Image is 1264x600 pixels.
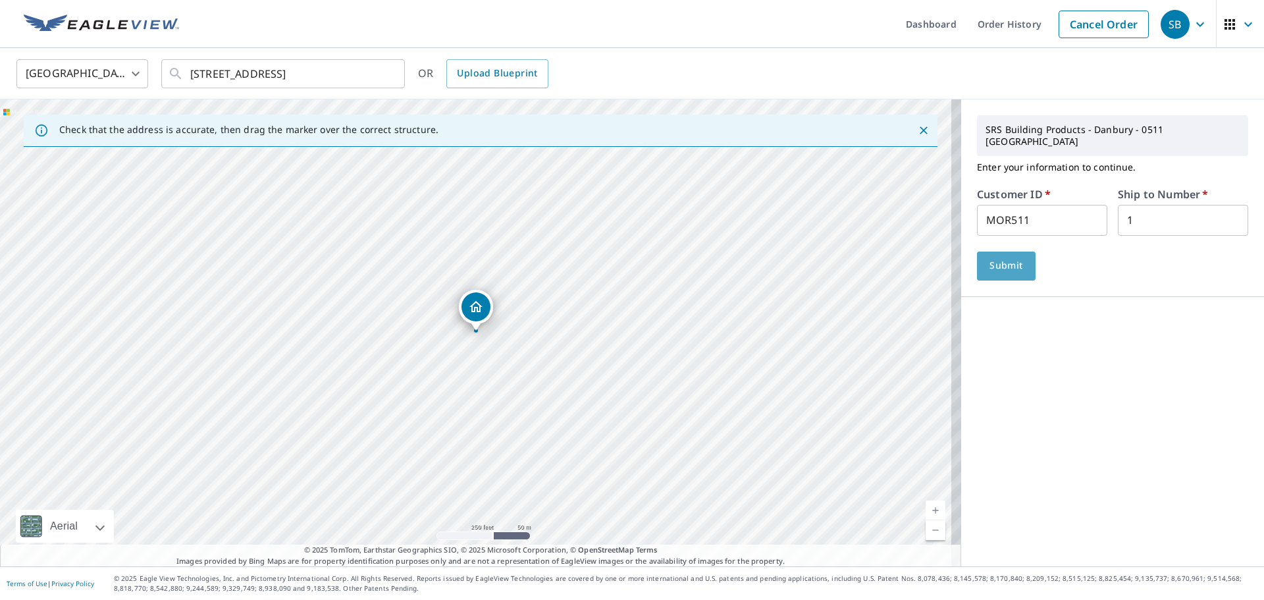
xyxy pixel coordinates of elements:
button: Close [915,122,932,139]
div: Dropped pin, building 1, Residential property, 227 Middle Patent Rd Bedford, NY 10506 [459,290,493,331]
a: Privacy Policy [51,579,94,588]
div: OR [418,59,548,88]
p: Enter your information to continue. [977,156,1248,178]
p: | [7,580,94,587]
input: Search by address or latitude-longitude [190,55,378,92]
span: © 2025 TomTom, Earthstar Geographics SIO, © 2025 Microsoft Corporation, © [304,545,658,556]
div: Aerial [16,510,114,543]
a: Terms [636,545,658,555]
a: OpenStreetMap [578,545,633,555]
a: Cancel Order [1059,11,1149,38]
p: SRS Building Products - Danbury - 0511 [GEOGRAPHIC_DATA] [980,119,1245,153]
a: Current Level 17, Zoom Out [926,520,945,540]
label: Customer ID [977,189,1051,200]
span: Upload Blueprint [457,65,537,82]
a: Terms of Use [7,579,47,588]
p: © 2025 Eagle View Technologies, Inc. and Pictometry International Corp. All Rights Reserved. Repo... [114,574,1257,593]
div: [GEOGRAPHIC_DATA] [16,55,148,92]
img: EV Logo [24,14,179,34]
a: Current Level 17, Zoom In [926,501,945,520]
label: Ship to Number [1118,189,1208,200]
p: Check that the address is accurate, then drag the marker over the correct structure. [59,124,438,136]
div: Aerial [46,510,82,543]
a: Upload Blueprint [446,59,548,88]
button: Submit [977,252,1036,281]
div: SB [1161,10,1190,39]
span: Submit [987,258,1025,274]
